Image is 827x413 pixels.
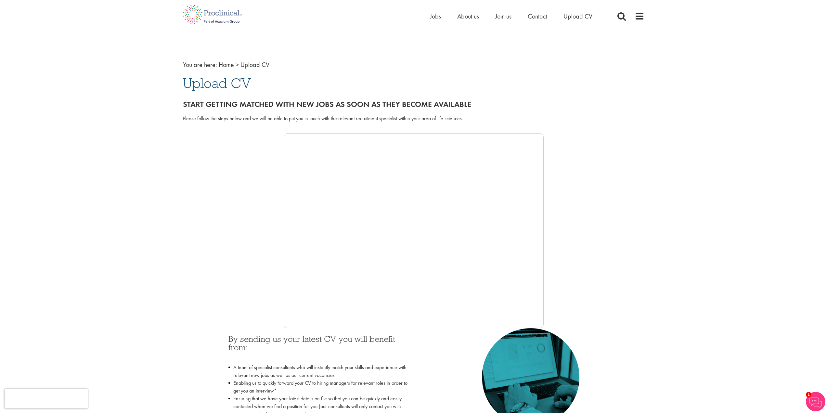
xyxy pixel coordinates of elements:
span: Upload CV [240,60,269,69]
span: 1 [806,392,811,397]
img: Chatbot [806,392,825,411]
span: You are here: [183,60,217,69]
span: > [236,60,239,69]
a: Contact [528,12,547,20]
li: Enabling us to quickly forward your CV to hiring managers for relevant roles in order to get you ... [228,379,409,395]
h3: By sending us your latest CV you will benefit from: [228,335,409,360]
h2: Start getting matched with new jobs as soon as they become available [183,100,644,109]
a: breadcrumb link [219,60,234,69]
iframe: reCAPTCHA [5,389,88,408]
a: Jobs [430,12,441,20]
a: Upload CV [563,12,592,20]
span: Upload CV [183,74,251,92]
a: About us [457,12,479,20]
a: Join us [495,12,511,20]
div: Please follow the steps below and we will be able to put you in touch with the relevant recruitme... [183,115,644,123]
li: A team of specialist consultants who will instantly match your skills and experience with relevan... [228,364,409,379]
